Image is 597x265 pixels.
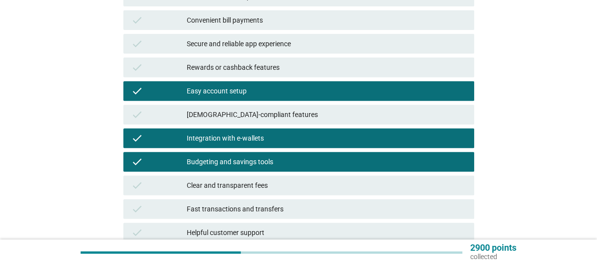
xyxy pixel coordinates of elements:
[131,132,143,144] i: check
[187,109,466,120] div: [DEMOGRAPHIC_DATA]-compliant features
[131,179,143,191] i: check
[187,179,466,191] div: Clear and transparent fees
[187,132,466,144] div: Integration with e-wallets
[131,156,143,168] i: check
[187,38,466,50] div: Secure and reliable app experience
[131,85,143,97] i: check
[187,227,466,238] div: Helpful customer support
[470,252,516,261] p: collected
[131,109,143,120] i: check
[187,14,466,26] div: Convenient bill payments
[470,243,516,252] p: 2900 points
[131,14,143,26] i: check
[187,61,466,73] div: Rewards or cashback features
[187,203,466,215] div: Fast transactions and transfers
[131,203,143,215] i: check
[131,61,143,73] i: check
[131,38,143,50] i: check
[131,227,143,238] i: check
[187,156,466,168] div: Budgeting and savings tools
[187,85,466,97] div: Easy account setup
